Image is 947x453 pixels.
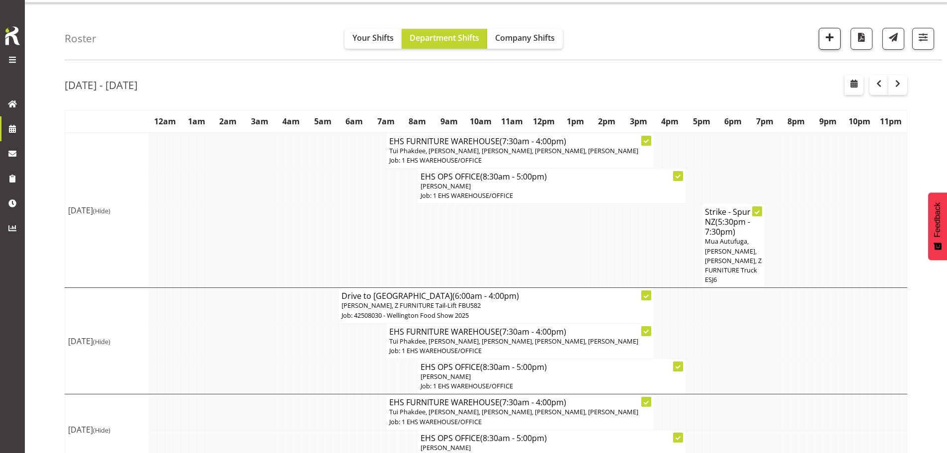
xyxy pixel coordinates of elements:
span: Tui Phakdee, [PERSON_NAME], [PERSON_NAME], [PERSON_NAME], [PERSON_NAME] [389,337,638,346]
span: [PERSON_NAME] [421,181,471,190]
th: 6am [339,110,370,133]
button: Your Shifts [344,29,402,49]
span: Feedback [933,202,942,237]
th: 4am [275,110,307,133]
th: 4pm [654,110,686,133]
th: 7pm [749,110,780,133]
p: Job: 1 EHS WAREHOUSE/OFFICE [389,417,651,427]
th: 12am [149,110,181,133]
span: (Hide) [93,426,110,435]
h4: EHS OPS OFFICE [421,433,683,443]
th: 5am [307,110,339,133]
h4: EHS FURNITURE WAREHOUSE [389,327,651,337]
span: [PERSON_NAME], Z FURNITURE Tail-Lift FBU582 [342,301,481,310]
th: 11am [496,110,528,133]
button: Company Shifts [487,29,563,49]
span: (Hide) [93,337,110,346]
span: Your Shifts [352,32,394,43]
h4: EHS FURNITURE WAREHOUSE [389,397,651,407]
button: Download a PDF of the roster according to the set date range. [851,28,872,50]
th: 8pm [780,110,812,133]
h4: Drive to [GEOGRAPHIC_DATA] [342,291,651,301]
span: (7:30am - 4:00pm) [500,136,566,147]
p: Job: 1 EHS WAREHOUSE/OFFICE [421,191,683,200]
button: Send a list of all shifts for the selected filtered period to all rostered employees. [882,28,904,50]
th: 1am [180,110,212,133]
button: Select a specific date within the roster. [845,75,863,95]
th: 12pm [528,110,560,133]
h4: Strike - Spur NZ [705,207,762,237]
span: (6:00am - 4:00pm) [452,290,519,301]
span: (Hide) [93,206,110,215]
button: Filter Shifts [912,28,934,50]
span: (8:30am - 5:00pm) [480,171,547,182]
p: Job: 1 EHS WAREHOUSE/OFFICE [389,346,651,356]
span: Company Shifts [495,32,555,43]
h4: Roster [65,33,96,44]
span: (5:30pm - 7:30pm) [705,216,750,237]
button: Department Shifts [402,29,487,49]
p: Job: 1 EHS WAREHOUSE/OFFICE [389,156,651,165]
th: 6pm [717,110,749,133]
th: 3am [244,110,275,133]
th: 5pm [686,110,717,133]
p: Job: 42508030 - Wellington Food Show 2025 [342,311,651,320]
th: 2am [212,110,244,133]
th: 2pm [591,110,623,133]
span: Tui Phakdee, [PERSON_NAME], [PERSON_NAME], [PERSON_NAME], [PERSON_NAME] [389,146,638,155]
th: 1pm [559,110,591,133]
button: Add a new shift [819,28,841,50]
span: Department Shifts [410,32,479,43]
p: Job: 1 EHS WAREHOUSE/OFFICE [421,381,683,391]
img: Rosterit icon logo [2,25,22,47]
span: [PERSON_NAME] [421,372,471,381]
span: (7:30am - 4:00pm) [500,326,566,337]
span: (8:30am - 5:00pm) [480,433,547,444]
th: 3pm [622,110,654,133]
span: [PERSON_NAME] [421,443,471,452]
h4: EHS OPS OFFICE [421,362,683,372]
button: Feedback - Show survey [928,192,947,260]
h4: EHS OPS OFFICE [421,172,683,181]
span: Tui Phakdee, [PERSON_NAME], [PERSON_NAME], [PERSON_NAME], [PERSON_NAME] [389,407,638,416]
th: 8am [402,110,433,133]
th: 7am [370,110,402,133]
td: [DATE] [65,133,149,288]
span: (7:30am - 4:00pm) [500,397,566,408]
h2: [DATE] - [DATE] [65,79,138,91]
th: 9pm [812,110,844,133]
td: [DATE] [65,288,149,394]
span: (8:30am - 5:00pm) [480,362,547,372]
h4: EHS FURNITURE WAREHOUSE [389,136,651,146]
th: 11pm [875,110,907,133]
th: 10am [465,110,497,133]
th: 10pm [844,110,875,133]
th: 9am [433,110,465,133]
span: Mua Autufuga, [PERSON_NAME], [PERSON_NAME], Z FURNITURE Truck ESJ6 [705,237,762,284]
